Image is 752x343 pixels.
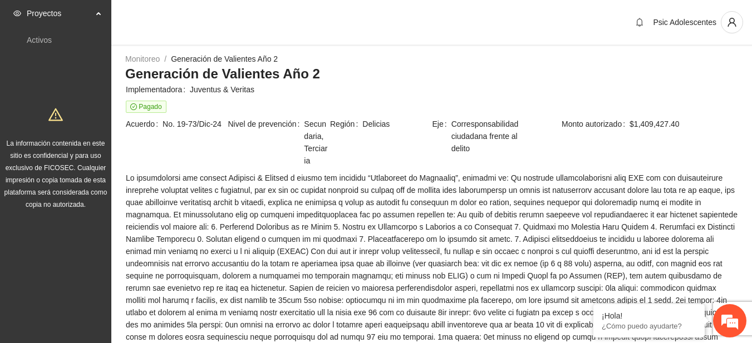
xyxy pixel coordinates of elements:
[4,140,107,208] span: La información contenida en este sitio es confidencial y para uso exclusivo de FICOSEC. Cualquier...
[631,18,648,27] span: bell
[13,9,21,17] span: eye
[27,36,52,44] a: Activos
[451,118,533,155] span: Corresponsabilidad ciudadana frente al delito
[721,11,743,33] button: user
[304,118,329,167] span: Secundaria, Terciaria
[631,13,648,31] button: bell
[562,118,630,130] span: Monto autorizado
[602,322,696,330] p: ¿Cómo puedo ayudarte?
[190,83,738,96] span: Juventus & Veritas
[126,118,163,130] span: Acuerdo
[630,118,738,130] span: $1,409,427.40
[171,54,278,63] a: Generación de Valientes Año 2
[48,107,63,122] span: warning
[130,103,137,110] span: check-circle
[362,118,431,130] span: Delicias
[27,2,92,24] span: Proyectos
[126,83,190,96] span: Implementadora
[125,65,738,83] h3: Generación de Valientes Año 2
[330,118,362,130] span: Región
[164,54,166,63] span: /
[163,118,227,130] span: No. 19-73/Dic-24
[126,101,166,113] span: Pagado
[602,311,696,320] div: ¡Hola!
[432,118,451,155] span: Eje
[125,54,160,63] a: Monitoreo
[721,17,743,27] span: user
[228,118,304,167] span: Nivel de prevención
[653,18,716,27] span: Psic Adolescentes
